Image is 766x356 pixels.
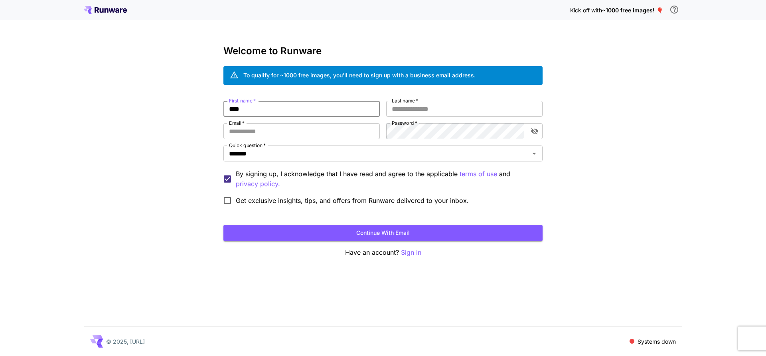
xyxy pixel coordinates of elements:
button: By signing up, I acknowledge that I have read and agree to the applicable terms of use and [236,179,280,189]
button: Continue with email [223,225,543,241]
p: By signing up, I acknowledge that I have read and agree to the applicable and [236,169,536,189]
label: Email [229,120,245,126]
h3: Welcome to Runware [223,45,543,57]
p: Systems down [638,337,676,346]
button: toggle password visibility [527,124,542,138]
button: By signing up, I acknowledge that I have read and agree to the applicable and privacy policy. [460,169,497,179]
p: terms of use [460,169,497,179]
p: © 2025, [URL] [106,337,145,346]
span: Get exclusive insights, tips, and offers from Runware delivered to your inbox. [236,196,469,205]
div: To qualify for ~1000 free images, you’ll need to sign up with a business email address. [243,71,476,79]
label: Quick question [229,142,266,149]
button: Open [529,148,540,159]
label: First name [229,97,256,104]
label: Password [392,120,417,126]
span: Kick off with [570,7,602,14]
label: Last name [392,97,418,104]
button: Sign in [401,248,421,258]
p: Have an account? [223,248,543,258]
p: privacy policy. [236,179,280,189]
span: ~1000 free images! 🎈 [602,7,663,14]
button: In order to qualify for free credit, you need to sign up with a business email address and click ... [666,2,682,18]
